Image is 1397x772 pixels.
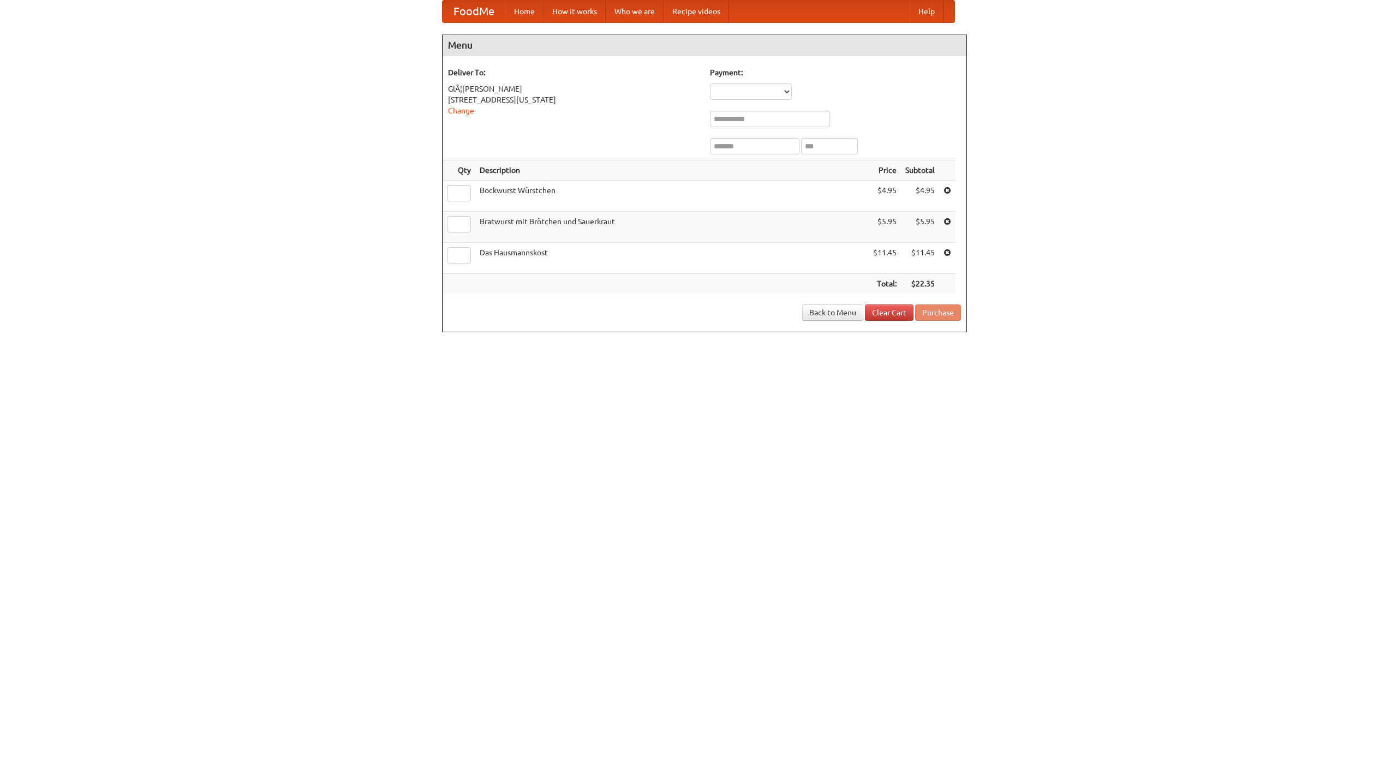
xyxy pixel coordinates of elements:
[443,34,966,56] h4: Menu
[869,160,901,181] th: Price
[443,1,505,22] a: FoodMe
[475,181,869,212] td: Bockwurst Würstchen
[869,243,901,274] td: $11.45
[802,304,863,321] a: Back to Menu
[910,1,944,22] a: Help
[710,67,961,78] h5: Payment:
[865,304,914,321] a: Clear Cart
[505,1,544,22] a: Home
[443,160,475,181] th: Qty
[901,160,939,181] th: Subtotal
[664,1,729,22] a: Recipe videos
[475,243,869,274] td: Das Hausmannskost
[901,243,939,274] td: $11.45
[869,212,901,243] td: $5.95
[901,181,939,212] td: $4.95
[448,106,474,115] a: Change
[869,274,901,294] th: Total:
[544,1,606,22] a: How it works
[606,1,664,22] a: Who we are
[448,67,699,78] h5: Deliver To:
[869,181,901,212] td: $4.95
[448,83,699,94] div: GlÃ¦[PERSON_NAME]
[901,274,939,294] th: $22.35
[901,212,939,243] td: $5.95
[915,304,961,321] button: Purchase
[475,212,869,243] td: Bratwurst mit Brötchen und Sauerkraut
[448,94,699,105] div: [STREET_ADDRESS][US_STATE]
[475,160,869,181] th: Description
